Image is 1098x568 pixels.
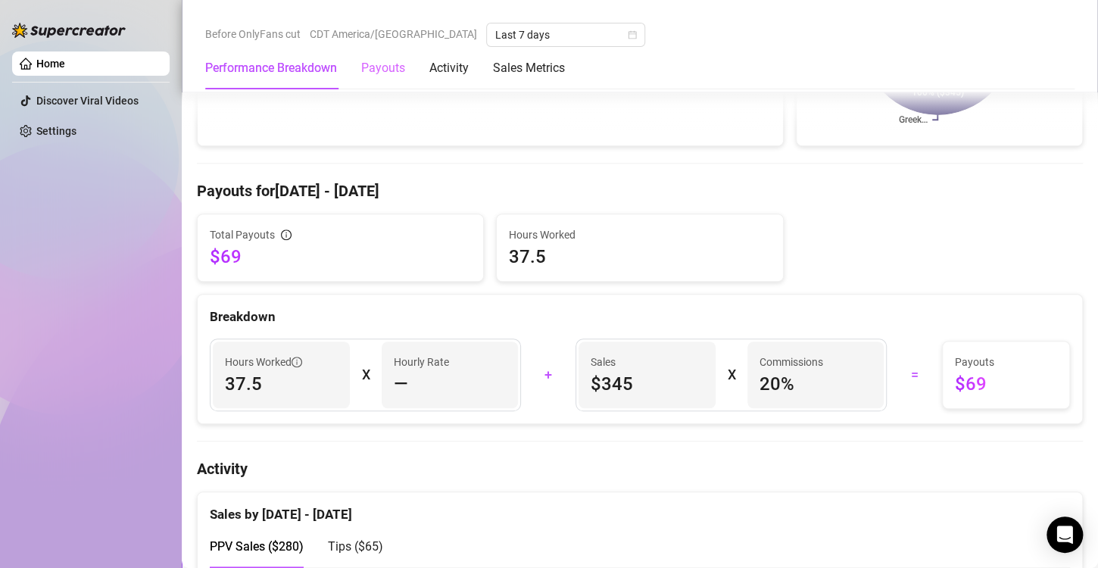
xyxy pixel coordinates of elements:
a: Settings [36,125,76,137]
text: Greek… [899,114,928,125]
span: Last 7 days [495,23,636,46]
span: Before OnlyFans cut [205,23,301,45]
h4: Payouts for [DATE] - [DATE] [197,180,1083,201]
span: Sales [591,354,703,370]
div: Breakdown [210,307,1070,327]
span: $69 [955,372,1057,396]
span: 37.5 [509,245,770,269]
div: Payouts [361,59,405,77]
span: $69 [210,245,471,269]
span: Hours Worked [509,226,770,243]
div: X [362,363,370,387]
a: Home [36,58,65,70]
span: Tips ( $65 ) [328,539,383,554]
div: Performance Breakdown [205,59,337,77]
article: Commissions [760,354,823,370]
h4: Activity [197,458,1083,479]
div: Sales Metrics [493,59,565,77]
span: Hours Worked [225,354,302,370]
span: calendar [628,30,637,39]
div: X [728,363,735,387]
span: 37.5 [225,372,338,396]
a: Discover Viral Videos [36,95,139,107]
span: PPV Sales ( $280 ) [210,539,304,554]
div: Open Intercom Messenger [1047,517,1083,553]
span: info-circle [292,357,302,367]
img: logo-BBDzfeDw.svg [12,23,126,38]
span: Payouts [955,354,1057,370]
div: Activity [429,59,469,77]
span: $345 [591,372,703,396]
span: 20 % [760,372,872,396]
div: + [530,363,566,387]
span: — [394,372,408,396]
span: CDT America/[GEOGRAPHIC_DATA] [310,23,477,45]
div: Sales by [DATE] - [DATE] [210,492,1070,525]
span: Total Payouts [210,226,275,243]
span: info-circle [281,229,292,240]
article: Hourly Rate [394,354,449,370]
div: = [896,363,932,387]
